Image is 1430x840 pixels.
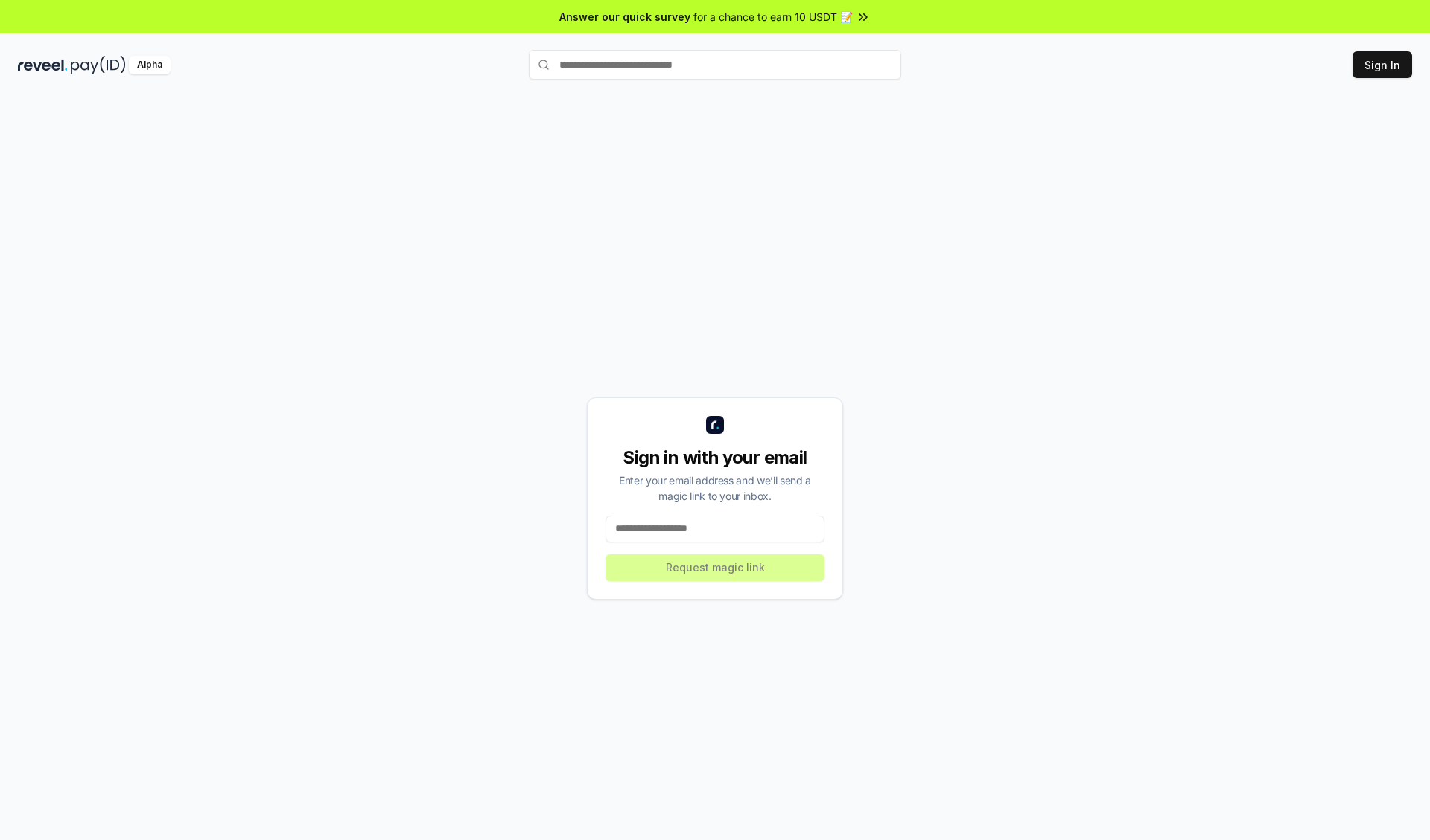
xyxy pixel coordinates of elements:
img: logo_small [706,416,724,434]
span: Answer our quick survey [559,9,690,25]
div: Alpha [129,56,171,74]
div: Sign in with your email [606,446,824,469]
span: for a chance to earn 10 USDT 📝 [693,9,853,25]
button: Sign In [1353,51,1412,78]
div: Enter your email address and we’ll send a magic link to your inbox. [606,472,824,504]
img: pay_id [71,56,126,74]
img: reveel_dark [18,56,68,74]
